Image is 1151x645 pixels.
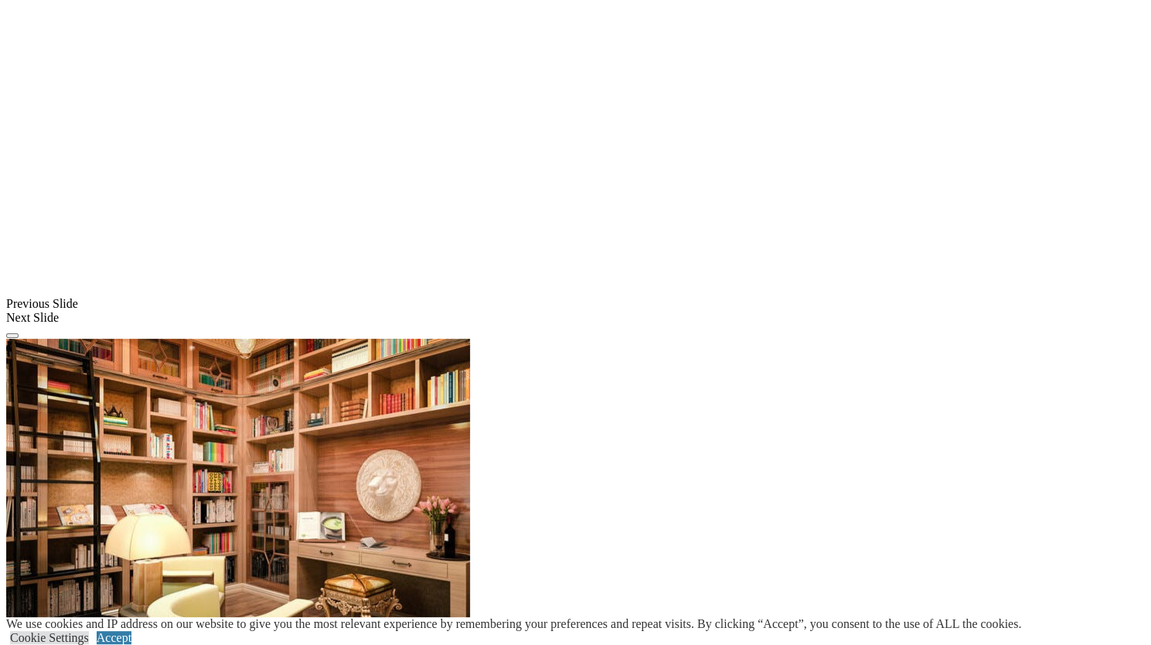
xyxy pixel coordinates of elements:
[6,617,1021,631] div: We use cookies and IP address on our website to give you the most relevant experience by remember...
[10,631,89,644] a: Cookie Settings
[6,297,1145,311] div: Previous Slide
[6,333,19,338] button: Click here to pause slide show
[97,631,131,644] a: Accept
[6,311,1145,325] div: Next Slide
